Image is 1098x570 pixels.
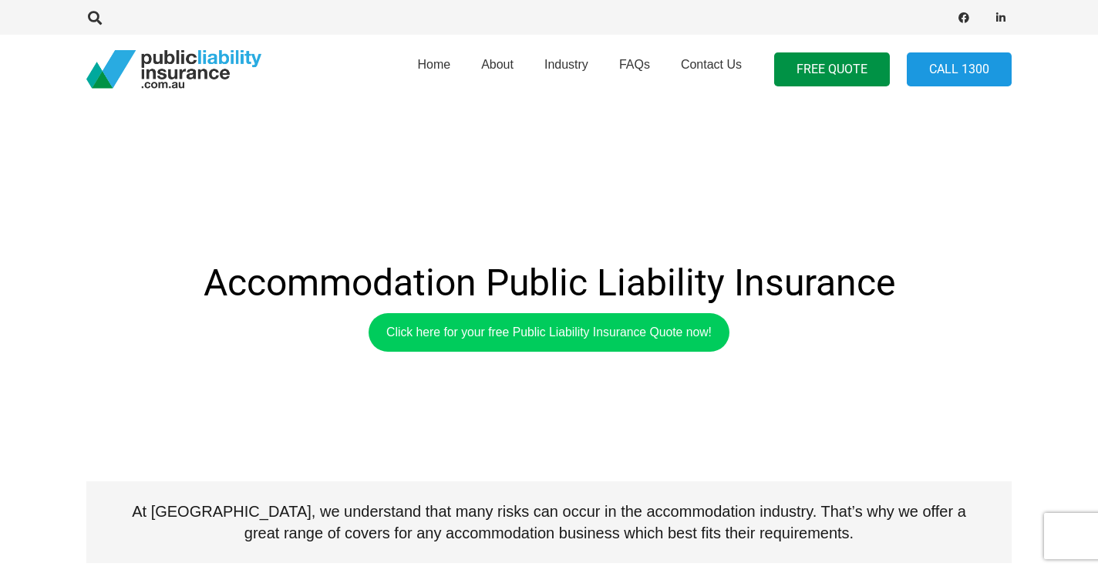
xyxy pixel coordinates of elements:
[402,30,466,109] a: Home
[681,58,742,71] span: Contact Us
[86,129,1012,460] img: Accommodation Public Liability Insurance
[97,261,1001,305] h1: Accommodation Public Liability Insurance
[417,58,450,71] span: Home
[544,58,588,71] span: Industry
[604,30,665,109] a: FAQs
[990,7,1012,29] a: LinkedIn
[953,7,975,29] a: Facebook
[79,11,110,25] a: Search
[774,52,890,87] a: FREE QUOTE
[619,58,650,71] span: FAQs
[529,30,604,109] a: Industry
[86,481,1012,563] p: At [GEOGRAPHIC_DATA], we understand that many risks can occur in the accommodation industry. That...
[369,313,729,352] a: Click here for your free Public Liability Insurance Quote now!
[665,30,757,109] a: Contact Us
[466,30,529,109] a: About
[86,50,261,89] a: pli_logotransparent
[907,52,1012,87] a: Call 1300
[481,58,514,71] span: About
